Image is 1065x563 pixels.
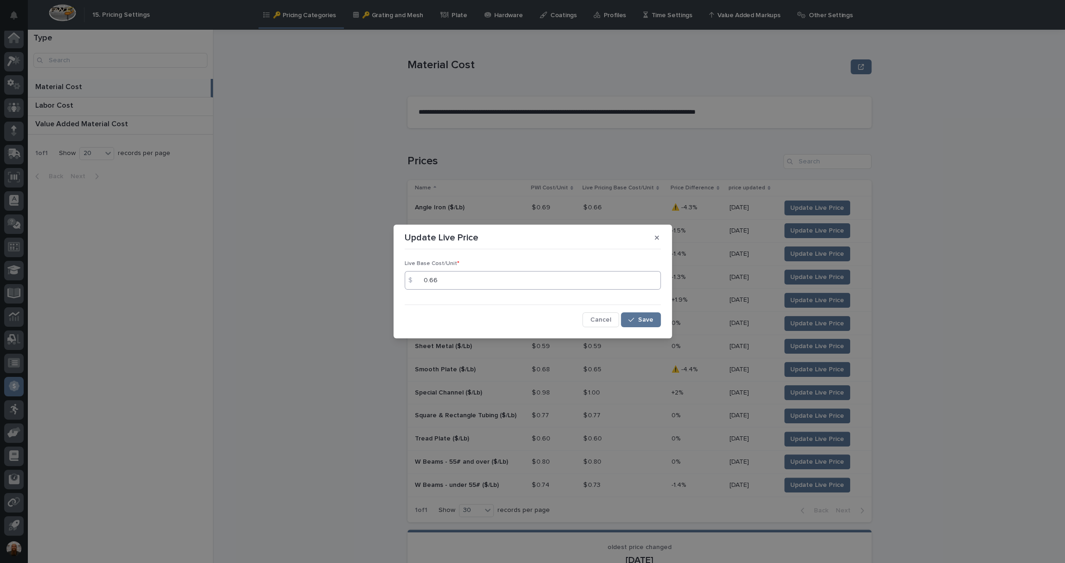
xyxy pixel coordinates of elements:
[582,312,619,327] button: Cancel
[638,317,653,323] span: Save
[405,232,478,243] p: Update Live Price
[621,312,660,327] button: Save
[405,271,423,290] div: $
[590,317,611,323] span: Cancel
[405,261,459,266] span: Live Base Cost/Unit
